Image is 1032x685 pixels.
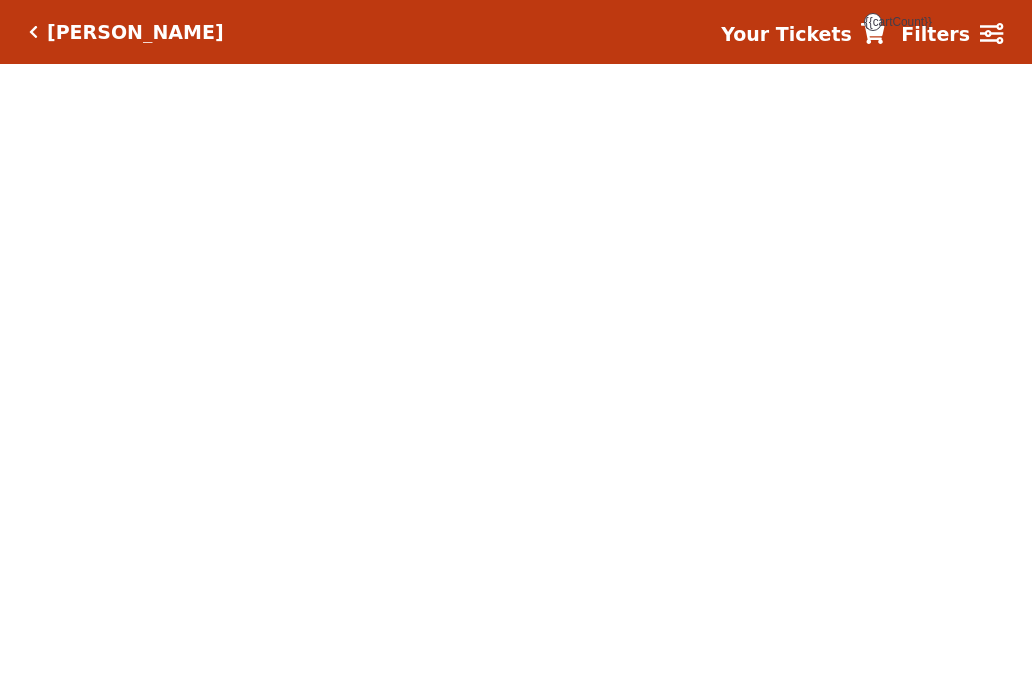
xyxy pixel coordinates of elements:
strong: Filters [901,23,970,45]
strong: Your Tickets [721,23,852,45]
span: {{cartCount}} [864,13,882,31]
a: Click here to go back to filters [29,25,38,39]
h5: [PERSON_NAME] [47,21,224,44]
a: Filters [901,20,1003,49]
a: Your Tickets {{cartCount}} [721,20,885,49]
